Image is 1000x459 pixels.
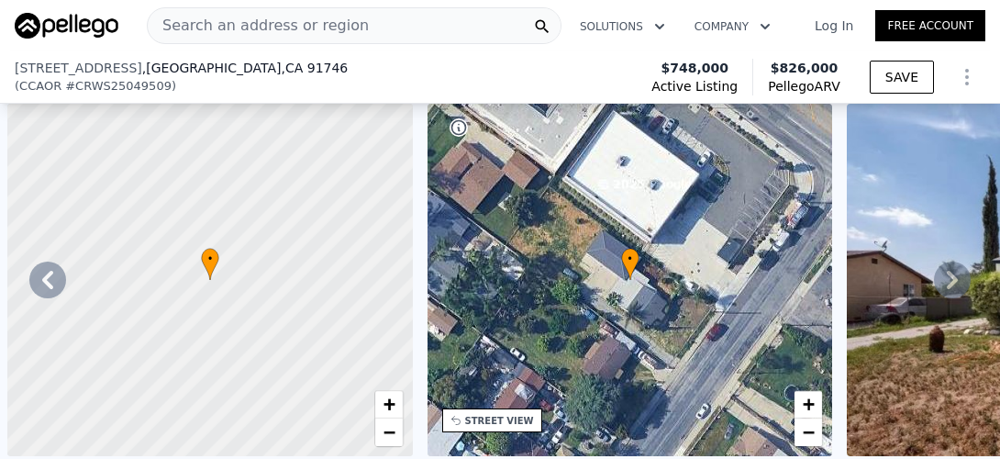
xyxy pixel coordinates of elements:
[803,420,815,443] span: −
[651,77,738,95] span: Active Listing
[565,10,680,43] button: Solutions
[870,61,934,94] button: SAVE
[621,248,639,280] div: •
[794,419,822,446] a: Zoom out
[875,10,985,41] a: Free Account
[383,393,394,416] span: +
[375,391,403,419] a: Zoom in
[15,13,118,39] img: Pellego
[15,77,176,95] div: ( )
[19,77,61,95] span: CCAOR
[375,419,403,446] a: Zoom out
[201,251,219,267] span: •
[142,59,348,77] span: , [GEOGRAPHIC_DATA]
[621,251,639,267] span: •
[771,61,839,75] span: $826,000
[794,391,822,419] a: Zoom in
[803,393,815,416] span: +
[793,17,875,35] a: Log In
[465,414,534,428] div: STREET VIEW
[15,59,142,77] span: [STREET_ADDRESS]
[201,248,219,280] div: •
[281,61,348,75] span: , CA 91746
[949,59,985,95] button: Show Options
[383,420,394,443] span: −
[661,59,729,77] span: $748,000
[65,77,172,95] span: # CRWS25049509
[680,10,785,43] button: Company
[148,15,369,37] span: Search an address or region
[768,77,840,95] span: Pellego ARV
